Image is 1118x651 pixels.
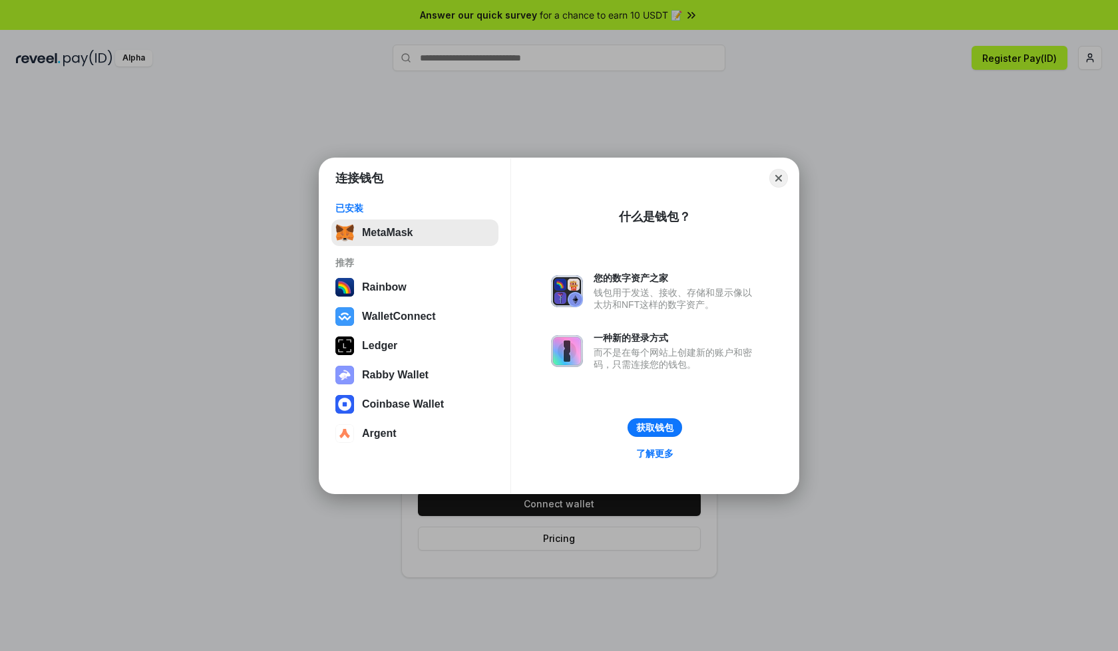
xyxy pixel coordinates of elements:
[594,346,759,370] div: 而不是在每个网站上创建新的账户和密码，只需连接您的钱包。
[362,227,413,239] div: MetaMask
[335,395,354,414] img: svg+xml,%3Csvg%20width%3D%2228%22%20height%3D%2228%22%20viewBox%3D%220%200%2028%2028%22%20fill%3D...
[769,169,788,188] button: Close
[362,311,436,323] div: WalletConnect
[331,274,498,301] button: Rainbow
[331,303,498,330] button: WalletConnect
[362,340,397,352] div: Ledger
[331,362,498,388] button: Rabby Wallet
[335,202,494,214] div: 已安装
[594,332,759,344] div: 一种新的登录方式
[335,278,354,297] img: svg+xml,%3Csvg%20width%3D%22120%22%20height%3D%22120%22%20viewBox%3D%220%200%20120%20120%22%20fil...
[331,219,498,246] button: MetaMask
[362,398,444,410] div: Coinbase Wallet
[362,428,397,440] div: Argent
[362,369,429,381] div: Rabby Wallet
[551,335,583,367] img: svg+xml,%3Csvg%20xmlns%3D%22http%3A%2F%2Fwww.w3.org%2F2000%2Fsvg%22%20fill%3D%22none%22%20viewBox...
[335,307,354,326] img: svg+xml,%3Csvg%20width%3D%2228%22%20height%3D%2228%22%20viewBox%3D%220%200%2028%2028%22%20fill%3D...
[551,275,583,307] img: svg+xml,%3Csvg%20xmlns%3D%22http%3A%2F%2Fwww.w3.org%2F2000%2Fsvg%22%20fill%3D%22none%22%20viewBox...
[335,336,354,355] img: svg+xml,%3Csvg%20xmlns%3D%22http%3A%2F%2Fwww.w3.org%2F2000%2Fsvg%22%20width%3D%2228%22%20height%3...
[636,448,673,459] div: 了解更多
[335,170,383,186] h1: 连接钱包
[619,209,691,225] div: 什么是钱包？
[335,223,354,242] img: svg+xml,%3Csvg%20fill%3D%22none%22%20height%3D%2233%22%20viewBox%3D%220%200%2035%2033%22%20width%...
[362,281,407,293] div: Rainbow
[331,332,498,359] button: Ledger
[331,420,498,447] button: Argent
[335,424,354,443] img: svg+xml,%3Csvg%20width%3D%2228%22%20height%3D%2228%22%20viewBox%3D%220%200%2028%2028%22%20fill%3D...
[335,366,354,384] img: svg+xml,%3Csvg%20xmlns%3D%22http%3A%2F%2Fwww.w3.org%2F2000%2Fsvg%22%20fill%3D%22none%22%20viewBox...
[594,287,759,311] div: 钱包用于发送、接收、存储和显示像以太坊和NFT这样的数字资产。
[636,422,673,434] div: 获取钱包
[335,257,494,269] div: 推荐
[628,445,681,462] a: 了解更多
[331,391,498,418] button: Coinbase Wallet
[594,272,759,284] div: 您的数字资产之家
[628,418,682,437] button: 获取钱包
